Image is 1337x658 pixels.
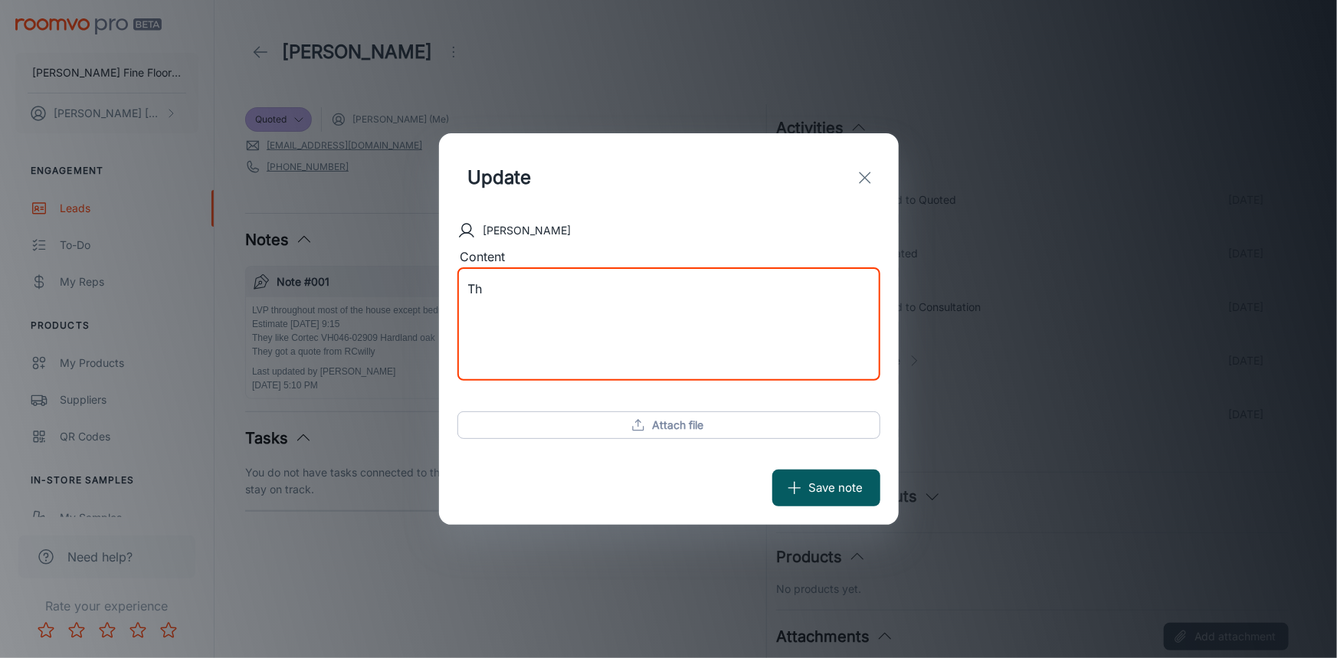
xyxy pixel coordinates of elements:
input: Title [457,152,766,204]
button: exit [850,162,880,193]
button: Attach file [457,411,880,439]
button: Save note [772,470,880,506]
div: Content [457,247,880,267]
p: [PERSON_NAME] [483,222,572,239]
textarea: Th [468,280,870,368]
